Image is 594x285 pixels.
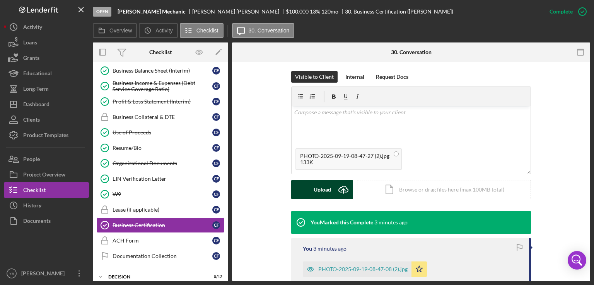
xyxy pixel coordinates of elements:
[212,206,220,214] div: C F
[23,167,65,184] div: Project Overview
[97,187,224,202] a: W9CF
[4,127,89,143] button: Product Templates
[374,219,408,226] time: 2025-10-15 20:58
[23,127,68,145] div: Product Templates
[212,67,220,75] div: C F
[4,81,89,97] a: Long-Term
[4,151,89,167] button: People
[109,27,132,34] label: Overview
[113,237,212,244] div: ACH Form
[155,27,172,34] label: Activity
[23,35,37,52] div: Loans
[196,27,218,34] label: Checklist
[212,98,220,105] div: C F
[4,182,89,198] button: Checklist
[4,266,89,281] button: YB[PERSON_NAME]
[286,8,309,15] span: $100,000
[212,129,220,136] div: C F
[97,248,224,264] a: Documentation CollectionCF
[212,113,220,121] div: C F
[376,71,408,83] div: Request Docs
[372,71,412,83] button: Request Docs
[345,71,364,83] div: Internal
[113,129,212,136] div: Use of Proceeds
[345,8,453,15] div: 30. Business Certification ([PERSON_NAME])
[212,221,220,229] div: C F
[23,112,40,129] div: Clients
[212,82,220,90] div: C F
[108,275,203,279] div: Decision
[113,145,212,151] div: Resume/Bio
[113,68,212,74] div: Business Balance Sheet (Interim)
[208,275,222,279] div: 0 / 12
[23,50,39,68] div: Grants
[212,144,220,152] div: C F
[23,19,42,37] div: Activity
[212,190,220,198] div: C F
[19,266,70,283] div: [PERSON_NAME]
[97,63,224,78] a: Business Balance Sheet (Interim)CF
[97,217,224,233] a: Business CertificationCF
[97,109,224,125] a: Business Collateral & DTECF
[212,252,220,260] div: C F
[23,66,52,83] div: Educational
[113,98,212,105] div: Profit & Loss Statement (Interim)
[300,153,389,159] div: PHOTO-2025-09-19-08-47-27 (2).jpg
[192,8,286,15] div: [PERSON_NAME] [PERSON_NAME]
[212,159,220,167] div: C F
[180,23,224,38] button: Checklist
[212,175,220,183] div: C F
[139,23,178,38] button: Activity
[295,71,334,83] div: Visible to Client
[23,182,46,200] div: Checklist
[97,233,224,248] a: ACH FormCF
[113,160,212,166] div: Organizational Documents
[97,156,224,171] a: Organizational DocumentsCF
[568,251,586,270] div: Open Intercom Messenger
[318,266,408,272] div: PHOTO-2025-09-19-08-47-08 (2).jpg
[4,50,89,66] button: Grants
[97,125,224,140] a: Use of ProceedsCF
[4,112,89,127] button: Clients
[4,97,89,112] a: Dashboard
[93,23,137,38] button: Overview
[4,213,89,229] button: Documents
[4,35,89,50] button: Loans
[113,176,212,182] div: EIN Verification Letter
[300,159,389,165] div: 133K
[113,222,212,228] div: Business Certification
[149,49,172,55] div: Checklist
[93,7,111,17] div: Open
[97,78,224,94] a: Business Income & Expenses (Debt Service Coverage Ratio)CF
[23,198,41,215] div: History
[113,80,212,92] div: Business Income & Expenses (Debt Service Coverage Ratio)
[113,253,212,259] div: Documentation Collection
[118,8,186,15] b: [PERSON_NAME] Mechanic
[113,191,212,197] div: W9
[97,171,224,187] a: EIN Verification LetterCF
[23,213,51,231] div: Documents
[23,97,49,114] div: Dashboard
[4,66,89,81] button: Educational
[542,4,590,19] button: Complete
[391,49,432,55] div: 30. Conversation
[113,207,212,213] div: Lease (if applicable)
[303,261,427,277] button: PHOTO-2025-09-19-08-47-08 (2).jpg
[249,27,290,34] label: 30. Conversation
[4,167,89,182] button: Project Overview
[9,271,14,276] text: YB
[113,114,212,120] div: Business Collateral & DTE
[321,8,338,15] div: 120 mo
[341,71,368,83] button: Internal
[97,94,224,109] a: Profit & Loss Statement (Interim)CF
[4,198,89,213] button: History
